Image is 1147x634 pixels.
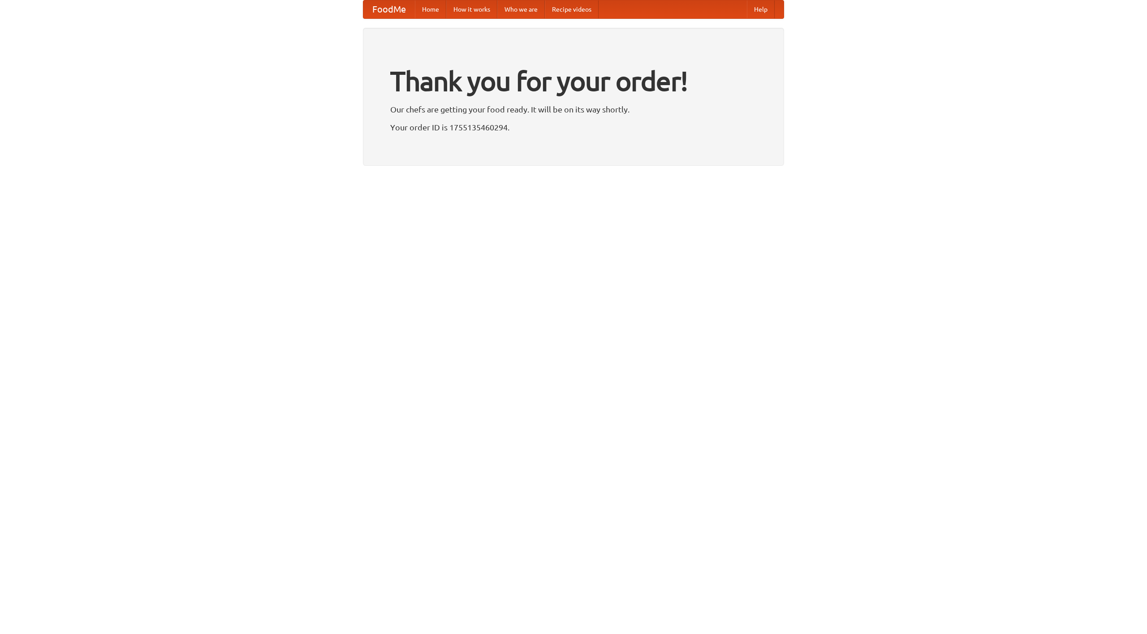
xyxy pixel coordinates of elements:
h1: Thank you for your order! [390,60,757,103]
a: Home [415,0,446,18]
p: Your order ID is 1755135460294. [390,121,757,134]
a: Recipe videos [545,0,599,18]
a: Help [747,0,775,18]
a: FoodMe [363,0,415,18]
a: Who we are [497,0,545,18]
p: Our chefs are getting your food ready. It will be on its way shortly. [390,103,757,116]
a: How it works [446,0,497,18]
